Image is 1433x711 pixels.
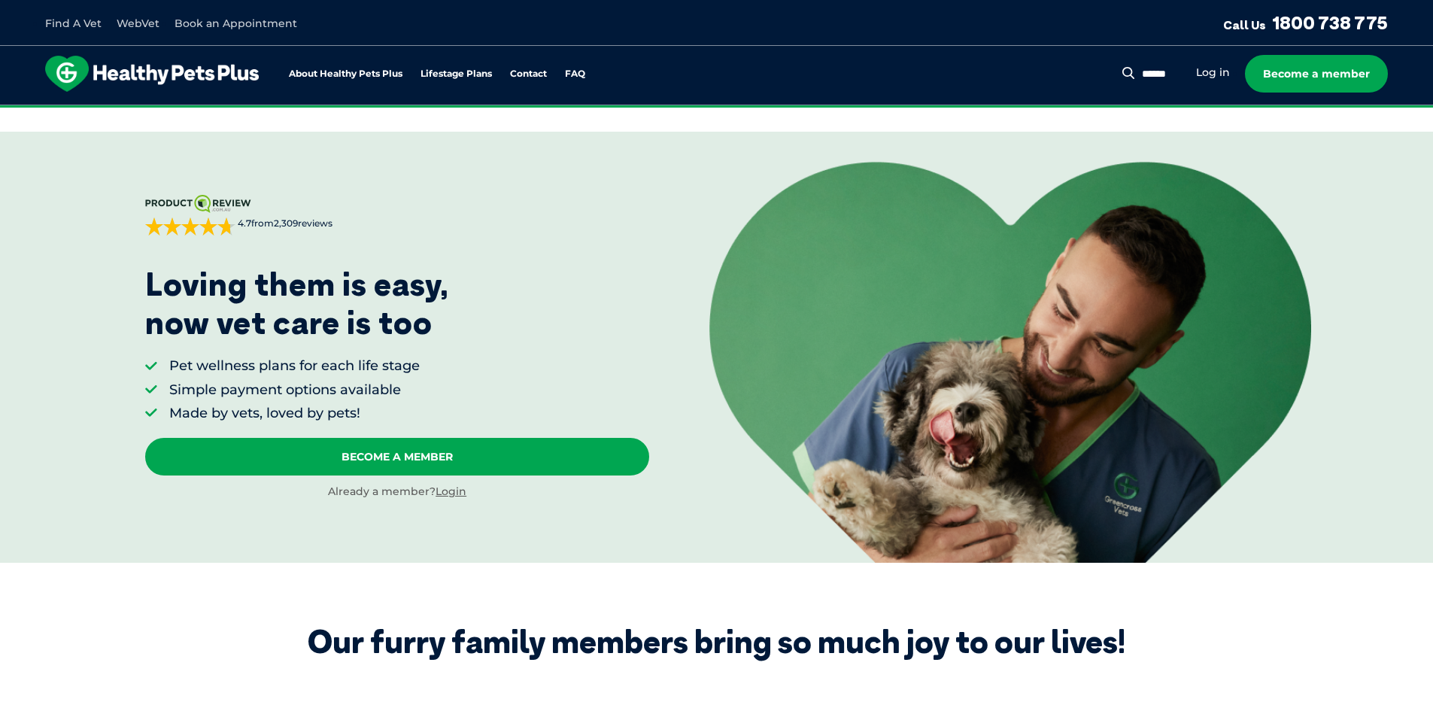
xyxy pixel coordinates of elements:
img: <p>Loving them is easy, <br /> now vet care is too</p> [709,162,1311,562]
div: Our furry family members bring so much joy to our lives! [308,623,1125,661]
a: Login [436,485,466,498]
div: Already a member? [145,485,649,500]
li: Pet wellness plans for each life stage [169,357,420,375]
li: Simple payment options available [169,381,420,400]
strong: 4.7 [238,217,251,229]
li: Made by vets, loved by pets! [169,404,420,423]
span: from [235,217,332,230]
a: 4.7from2,309reviews [145,195,649,235]
p: Loving them is easy, now vet care is too [145,266,449,342]
div: 4.7 out of 5 stars [145,217,235,235]
a: Become A Member [145,438,649,476]
span: 2,309 reviews [274,217,332,229]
